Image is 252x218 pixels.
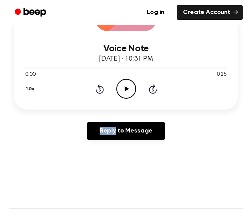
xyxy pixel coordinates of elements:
a: Reply to Message [87,122,165,140]
span: 0:25 [217,71,227,79]
a: Log in [139,3,172,21]
span: [DATE] · 10:31 PM [99,56,153,63]
h3: Voice Note [25,44,227,54]
button: 1.0x [25,82,37,96]
a: Beep [9,5,53,20]
span: 0:00 [25,71,35,79]
a: Create Account [177,5,243,20]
